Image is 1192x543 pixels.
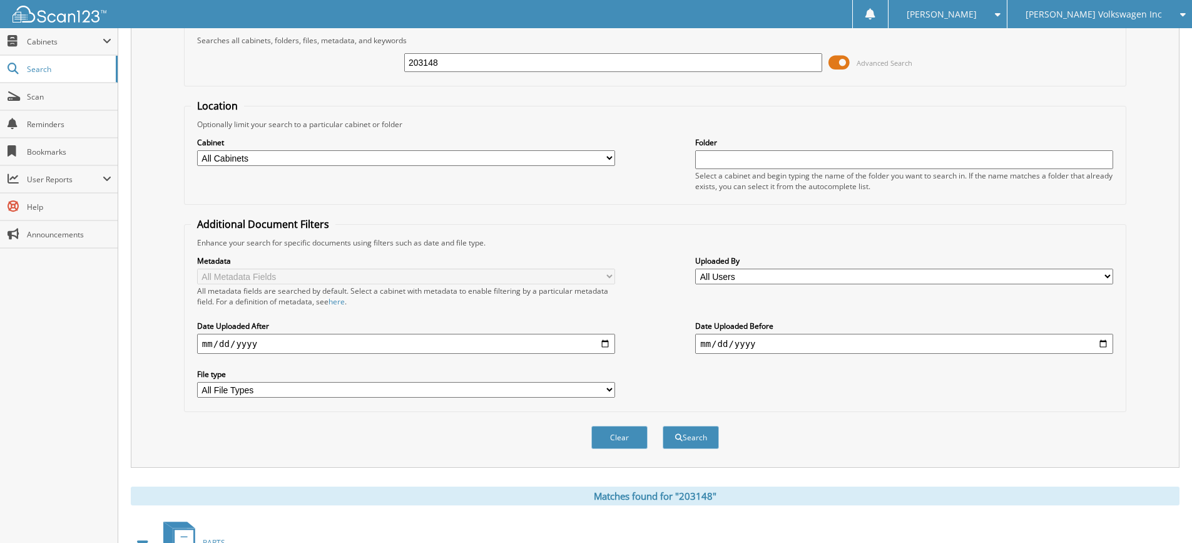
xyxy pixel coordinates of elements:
div: Matches found for "203148" [131,487,1179,505]
div: Enhance your search for specific documents using filters such as date and file type. [191,237,1119,248]
button: Clear [591,426,648,449]
legend: Additional Document Filters [191,217,335,231]
span: Announcements [27,229,111,240]
span: [PERSON_NAME] [907,11,977,18]
img: scan123-logo-white.svg [13,6,106,23]
label: Cabinet [197,137,615,148]
button: Search [663,426,719,449]
input: end [695,334,1113,354]
iframe: Chat Widget [1129,483,1192,543]
label: Metadata [197,256,615,266]
a: here [329,296,345,307]
span: Advanced Search [857,58,912,68]
span: Scan [27,91,111,102]
div: Searches all cabinets, folders, files, metadata, and keywords [191,35,1119,46]
span: [PERSON_NAME] Volkswagen Inc [1026,11,1162,18]
div: Optionally limit your search to a particular cabinet or folder [191,119,1119,130]
div: Select a cabinet and begin typing the name of the folder you want to search in. If the name match... [695,170,1113,192]
span: Cabinets [27,36,103,47]
input: start [197,334,615,354]
span: Search [27,64,110,75]
label: Folder [695,137,1113,148]
span: Bookmarks [27,147,111,157]
span: Help [27,202,111,212]
div: All metadata fields are searched by default. Select a cabinet with metadata to enable filtering b... [197,286,615,307]
span: User Reports [27,174,103,185]
label: Uploaded By [695,256,1113,266]
label: Date Uploaded Before [695,321,1113,331]
label: Date Uploaded After [197,321,615,331]
legend: Location [191,99,244,113]
span: Reminders [27,119,111,130]
label: File type [197,369,615,380]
